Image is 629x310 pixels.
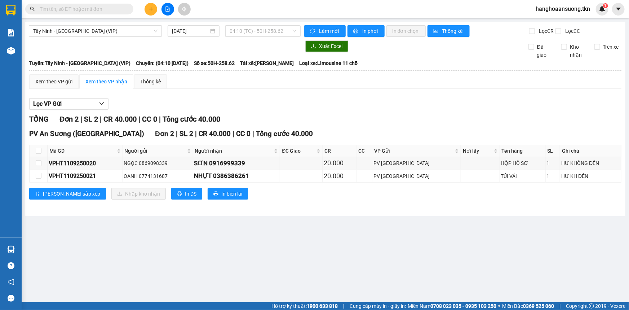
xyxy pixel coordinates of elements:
span: CC 0 [142,115,157,123]
button: printerIn phơi [347,25,385,37]
button: downloadNhập kho nhận [111,188,166,200]
span: aim [182,6,187,12]
span: Lọc VP Gửi [33,99,62,108]
span: | [100,115,102,123]
span: download [311,44,316,49]
div: 1 [547,159,559,167]
div: Thống kê [140,78,161,86]
span: Tổng cước 40.000 [163,115,220,123]
button: printerIn DS [171,188,202,200]
span: Hỗ trợ kỹ thuật: [271,302,338,310]
span: Miền Nam [408,302,496,310]
span: plus [149,6,154,12]
td: VPHT1109250021 [48,170,123,183]
button: downloadXuất Excel [305,40,348,52]
span: ⚪️ [498,305,500,307]
span: | [138,115,140,123]
div: Xem theo VP nhận [85,78,127,86]
img: warehouse-icon [7,47,15,54]
td: PV Hòa Thành [372,157,461,170]
span: Loại xe: Limousine 11 chỗ [299,59,358,67]
div: 1 [547,172,559,180]
img: icon-new-feature [599,6,606,12]
th: CC [356,145,372,157]
button: file-add [161,3,174,16]
span: search [30,6,35,12]
button: aim [178,3,191,16]
span: Người nhận [195,147,273,155]
button: Lọc VP Gửi [29,98,108,110]
button: printerIn biên lai [208,188,248,200]
span: PV An Sương ([GEOGRAPHIC_DATA]) [29,130,144,138]
b: Tuyến: Tây Ninh - [GEOGRAPHIC_DATA] (VIP) [29,60,130,66]
span: notification [8,279,14,285]
div: HƯ KH ĐỀN [561,172,620,180]
strong: 0369 525 060 [523,303,554,309]
button: caret-down [612,3,625,16]
span: caret-down [615,6,622,12]
img: warehouse-icon [7,246,15,253]
span: CR 40.000 [103,115,137,123]
button: syncLàm mới [304,25,346,37]
div: TÚI VẢI [501,172,544,180]
span: Đơn 2 [155,130,174,138]
span: | [343,302,344,310]
th: Ghi chú [560,145,621,157]
span: | [195,130,197,138]
span: hanghoaansuong.tkn [530,4,596,13]
span: Đã giao [534,43,556,59]
div: 20.000 [324,171,355,181]
strong: 1900 633 818 [307,303,338,309]
span: | [159,115,161,123]
button: sort-ascending[PERSON_NAME] sắp xếp [29,188,106,200]
span: Lọc CC [562,27,581,35]
span: bar-chart [433,29,439,34]
span: In biên lai [221,190,242,198]
span: Thống kê [442,27,464,35]
span: In phơi [362,27,379,35]
span: printer [353,29,359,34]
th: Tên hàng [500,145,546,157]
div: NHỰT 0386386261 [194,171,279,181]
div: SƠN 0916999339 [194,158,279,168]
span: Cung cấp máy in - giấy in: [350,302,406,310]
span: 04:10 (TC) - 50H-258.62 [230,26,296,36]
div: VPHT1109250020 [49,159,121,168]
span: Tây Ninh - Sài Gòn (VIP) [33,26,158,36]
span: down [99,101,105,106]
sup: 1 [603,3,608,8]
span: printer [213,191,218,197]
td: PV Hòa Thành [372,170,461,183]
span: Trên xe [600,43,622,51]
input: Tìm tên, số ĐT hoặc mã đơn [40,5,125,13]
span: Làm mới [319,27,340,35]
span: sync [310,29,316,34]
span: [PERSON_NAME] sắp xếp [43,190,100,198]
img: logo-vxr [6,5,15,16]
span: Mã GD [49,147,115,155]
div: HƯ KHÔNG ĐỀN [561,159,620,167]
span: Xuất Excel [319,42,342,50]
span: | [232,130,234,138]
span: | [176,130,178,138]
div: Xem theo VP gửi [35,78,72,86]
div: OANH 0774131687 [124,172,192,180]
span: | [252,130,254,138]
span: CR 40.000 [199,130,231,138]
strong: 0708 023 035 - 0935 103 250 [430,303,496,309]
div: HỘP HỒ SƠ [501,159,544,167]
span: Kho nhận [567,43,589,59]
span: Nơi lấy [463,147,492,155]
span: sort-ascending [35,191,40,197]
span: 1 [604,3,607,8]
span: Lọc CR [536,27,555,35]
button: plus [145,3,157,16]
span: Số xe: 50H-258.62 [194,59,235,67]
div: 20.000 [324,158,355,168]
span: SL 2 [84,115,98,123]
span: VP Gửi [374,147,453,155]
span: Miền Bắc [502,302,554,310]
span: copyright [589,304,594,309]
span: | [559,302,561,310]
span: message [8,295,14,302]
